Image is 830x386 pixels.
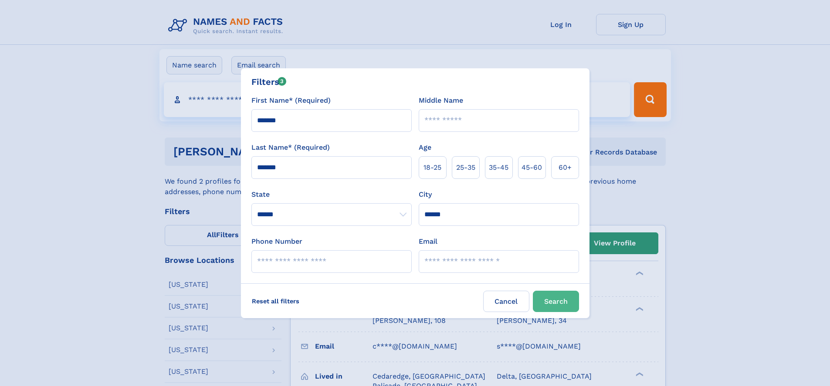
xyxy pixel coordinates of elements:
button: Search [533,291,579,312]
label: Last Name* (Required) [251,142,330,153]
label: City [419,189,432,200]
span: 45‑60 [522,162,542,173]
span: 18‑25 [423,162,441,173]
label: Reset all filters [246,291,305,312]
label: First Name* (Required) [251,95,331,106]
label: Email [419,236,437,247]
span: 35‑45 [489,162,508,173]
label: Phone Number [251,236,302,247]
label: State [251,189,412,200]
label: Middle Name [419,95,463,106]
span: 60+ [559,162,572,173]
span: 25‑35 [456,162,475,173]
label: Cancel [483,291,529,312]
div: Filters [251,75,287,88]
label: Age [419,142,431,153]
